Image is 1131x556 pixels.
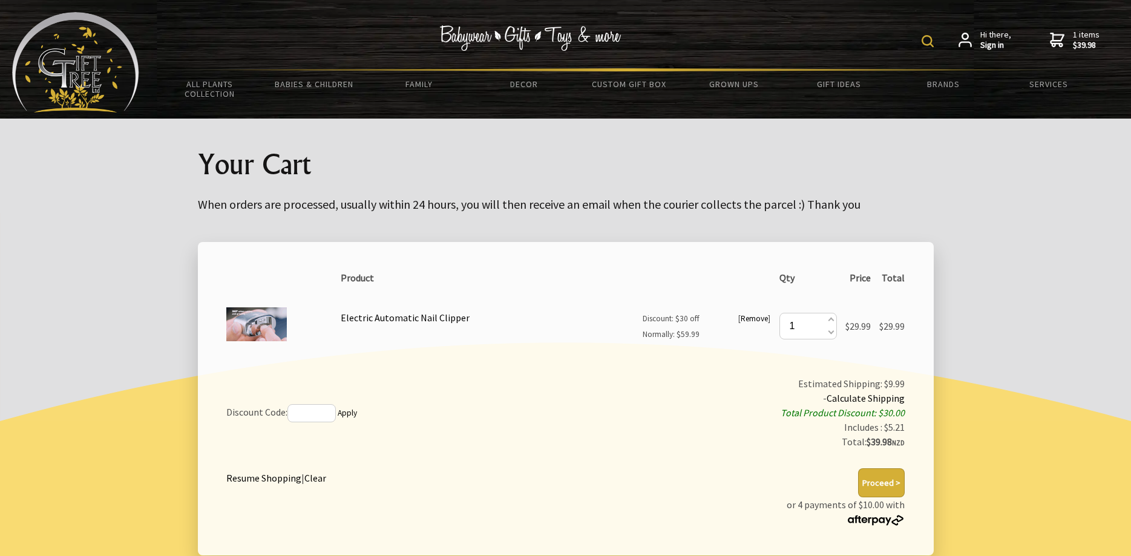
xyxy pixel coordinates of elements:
a: Electric Automatic Nail Clipper [341,312,470,324]
button: Proceed > [858,468,905,497]
strong: $39.98 [867,436,905,448]
a: Services [996,71,1101,97]
em: Total Product Discount: $30.00 [781,407,905,419]
a: Decor [471,71,576,97]
a: Brands [891,71,996,97]
td: Estimated Shipping: $9.99 - [574,372,909,454]
a: All Plants Collection [157,71,262,106]
small: Discount: $30 off Normally: $59.99 [643,313,700,339]
a: Gift Ideas [786,71,891,97]
a: Babies & Children [262,71,367,97]
td: $29.99 [841,289,875,362]
a: Custom Gift Box [577,71,681,97]
a: Hi there,Sign in [959,30,1011,51]
strong: $39.98 [1073,40,1100,51]
p: or 4 payments of $10.00 with [787,497,905,526]
img: Afterpay [847,515,905,526]
div: | [226,468,326,485]
strong: Sign in [980,40,1011,51]
img: Babyware - Gifts - Toys and more... [12,12,139,113]
h1: Your Cart [198,148,934,179]
span: 1 items [1073,29,1100,51]
img: product search [922,35,934,47]
a: Family [367,71,471,97]
td: Discount Code: [222,372,574,454]
a: Clear [304,472,326,484]
div: Includes : $5.21 [579,420,905,434]
th: Product [336,266,775,289]
input: If you have a discount code, enter it here and press 'Apply'. [287,404,336,422]
th: Qty [775,266,841,289]
td: $29.99 [875,289,909,362]
a: Apply [338,408,357,418]
img: Babywear - Gifts - Toys & more [440,25,621,51]
th: Total [875,266,909,289]
div: Total: [579,434,905,450]
span: Hi there, [980,30,1011,51]
a: Calculate Shipping [827,392,905,404]
a: Remove [741,313,768,324]
small: [ ] [738,313,770,324]
th: Price [841,266,875,289]
span: NZD [892,439,905,447]
big: When orders are processed, usually within 24 hours, you will then receive an email when the couri... [198,197,861,212]
a: Grown Ups [681,71,786,97]
a: Resume Shopping [226,472,301,484]
a: 1 items$39.98 [1050,30,1100,51]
